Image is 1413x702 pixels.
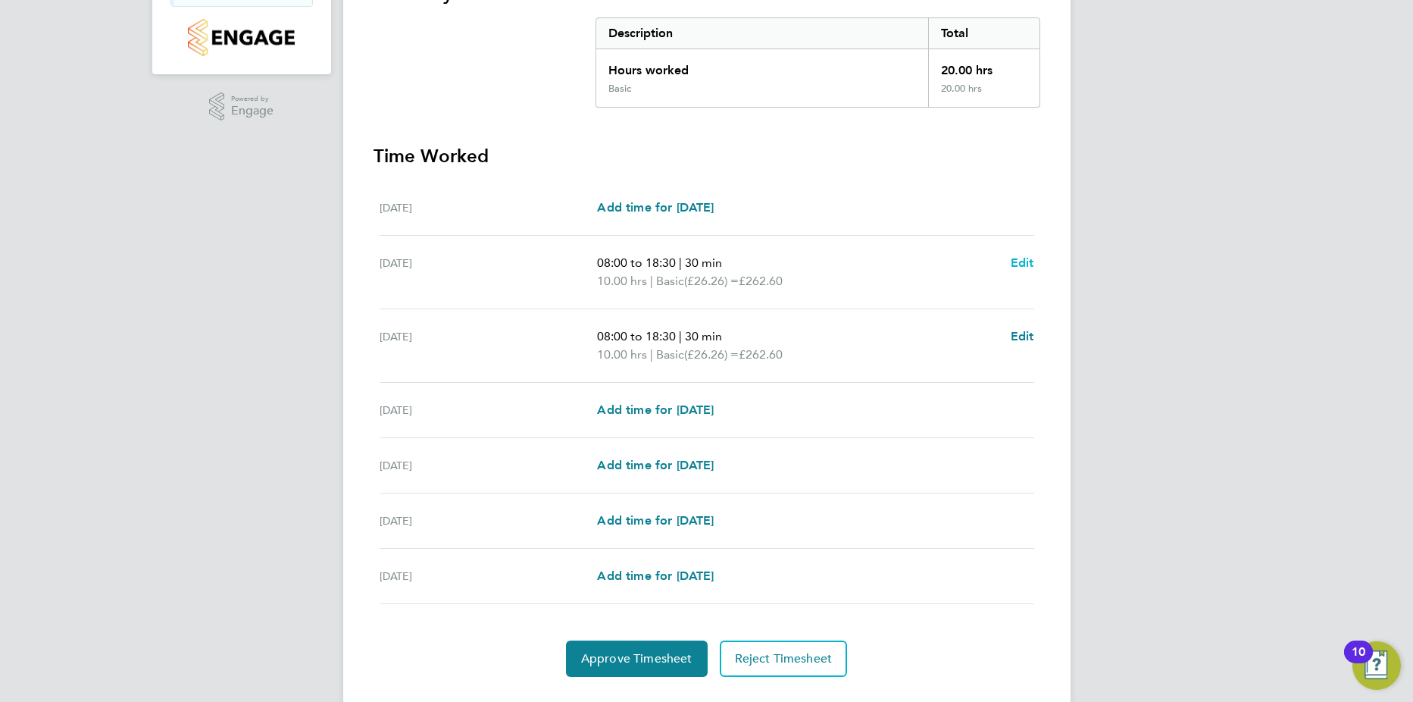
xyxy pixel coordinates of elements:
div: Total [928,18,1039,49]
button: Open Resource Center, 10 new notifications [1352,641,1401,690]
span: | [679,255,682,270]
a: Add time for [DATE] [597,512,714,530]
span: | [650,347,653,362]
span: (£26.26) = [684,347,739,362]
span: Add time for [DATE] [597,403,714,417]
span: Add time for [DATE] [597,200,714,215]
div: Description [596,18,929,49]
span: | [679,329,682,343]
div: [DATE] [380,567,598,585]
div: 20.00 hrs [928,49,1039,83]
span: 08:00 to 18:30 [597,329,676,343]
a: Add time for [DATE] [597,567,714,585]
span: Edit [1011,329,1034,343]
span: | [650,274,653,288]
span: Add time for [DATE] [597,458,714,472]
div: [DATE] [380,254,598,290]
button: Reject Timesheet [720,641,848,677]
a: Edit [1011,327,1034,346]
div: 20.00 hrs [928,83,1039,107]
span: 10.00 hrs [597,347,647,362]
span: Approve Timesheet [581,651,692,666]
span: Add time for [DATE] [597,513,714,528]
span: Edit [1011,255,1034,270]
div: 10 [1352,652,1365,672]
button: Approve Timesheet [566,641,708,677]
span: Basic [656,346,684,364]
span: Powered by [231,92,274,105]
span: 30 min [685,329,722,343]
h3: Time Worked [374,144,1040,168]
div: [DATE] [380,512,598,530]
span: 10.00 hrs [597,274,647,288]
div: [DATE] [380,327,598,364]
span: Reject Timesheet [735,651,833,666]
span: Engage [231,105,274,118]
span: Add time for [DATE] [597,569,714,583]
a: Add time for [DATE] [597,456,714,475]
span: £262.60 [739,347,783,362]
div: Hours worked [596,49,929,83]
div: [DATE] [380,401,598,419]
span: (£26.26) = [684,274,739,288]
span: 30 min [685,255,722,270]
div: [DATE] [380,456,598,475]
a: Edit [1011,254,1034,272]
div: Summary [596,17,1040,108]
span: 08:00 to 18:30 [597,255,676,270]
a: Powered byEngage [209,92,274,121]
span: £262.60 [739,274,783,288]
a: Add time for [DATE] [597,401,714,419]
a: Add time for [DATE] [597,199,714,217]
div: [DATE] [380,199,598,217]
div: Basic [608,83,631,95]
a: Go to home page [170,19,313,56]
img: countryside-properties-logo-retina.png [188,19,295,56]
span: Basic [656,272,684,290]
